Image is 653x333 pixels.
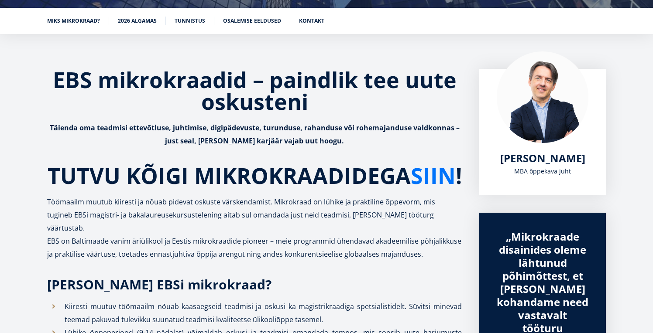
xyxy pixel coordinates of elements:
a: SIIN [411,165,456,187]
strong: [PERSON_NAME] EBSi mikrokraad? [47,275,272,293]
a: Tunnistus [175,17,205,25]
a: Osalemise eeldused [223,17,281,25]
strong: EBS mikrokraadid – paindlik tee uute oskusteni [53,65,457,116]
p: Töömaailm muutub kiiresti ja nõuab pidevat oskuste värskendamist. Mikrokraad on lühike ja praktil... [47,195,462,261]
strong: TUTVU KÕIGI MIKROKRAADIDEGA ! [48,161,462,190]
img: Marko Rillo [497,51,588,143]
strong: Täienda oma teadmisi ettevõtluse, juhtimise, digipädevuste, turunduse, rahanduse või rohemajandus... [50,123,460,146]
a: Kontakt [299,17,324,25]
span: [PERSON_NAME] [500,151,585,165]
a: [PERSON_NAME] [500,152,585,165]
a: Miks mikrokraad? [47,17,100,25]
div: MBA õppekava juht [497,165,588,178]
p: Kiiresti muutuv töömaailm nõuab kaasaegseid teadmisi ja oskusi ka magistrikraadiga spetsialistide... [65,300,462,326]
a: 2026 algamas [118,17,157,25]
